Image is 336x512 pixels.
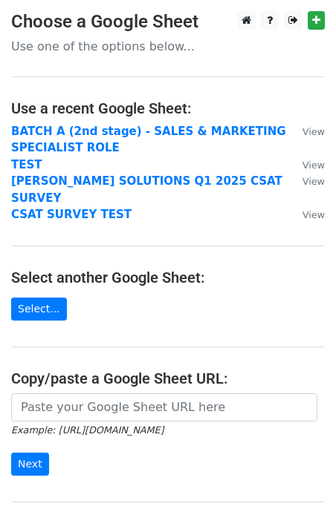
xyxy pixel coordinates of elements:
a: View [288,174,325,188]
p: Use one of the options below... [11,39,325,54]
a: CSAT SURVEY TEST [11,208,132,221]
small: View [303,126,325,137]
h4: Select another Google Sheet: [11,269,325,286]
a: View [288,158,325,171]
small: View [303,160,325,171]
a: BATCH A (2nd stage) - SALES & MARKETING SPECIALIST ROLE [11,125,286,155]
small: Example: [URL][DOMAIN_NAME] [11,424,164,436]
h4: Copy/paste a Google Sheet URL: [11,370,325,387]
input: Next [11,453,49,476]
a: Select... [11,298,67,321]
small: View [303,209,325,220]
small: View [303,176,325,187]
h3: Choose a Google Sheet [11,11,325,33]
a: [PERSON_NAME] SOLUTIONS Q1 2025 CSAT SURVEY [11,174,282,205]
input: Paste your Google Sheet URL here [11,393,317,421]
a: TEST [11,158,42,171]
a: View [288,208,325,221]
h4: Use a recent Google Sheet: [11,99,325,117]
a: View [288,125,325,138]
